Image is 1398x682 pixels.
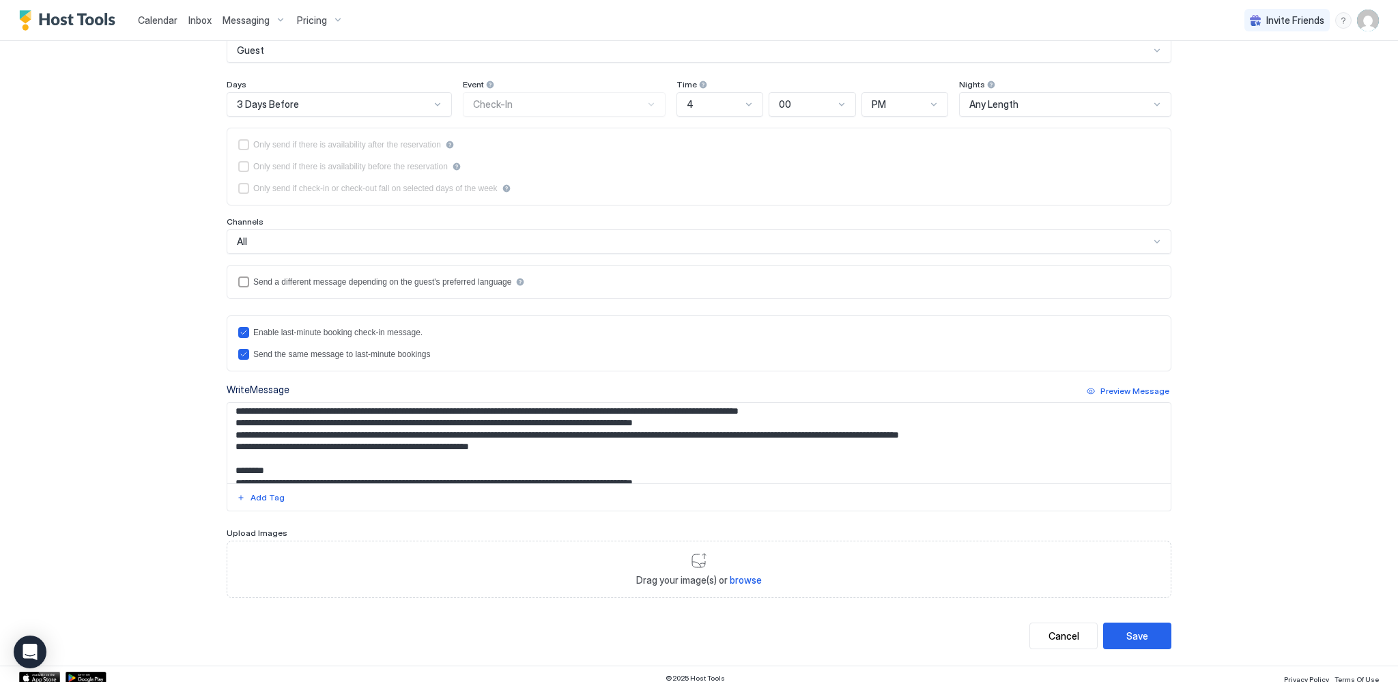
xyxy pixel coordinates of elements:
span: Guest [237,44,264,57]
div: isLimited [238,183,1160,194]
div: Save [1126,629,1148,643]
div: Only send if there is availability after the reservation [253,140,441,150]
span: Messaging [223,14,270,27]
div: Open Intercom Messenger [14,636,46,668]
span: Any Length [969,98,1018,111]
span: Time [676,79,697,89]
span: Inbox [188,14,212,26]
div: afterReservation [238,139,1160,150]
button: Add Tag [235,489,287,506]
span: 4 [687,98,694,111]
div: menu [1335,12,1352,29]
a: Inbox [188,13,212,27]
div: lastMinuteMessageEnabled [238,327,1160,338]
span: Nights [959,79,985,89]
span: PM [872,98,886,111]
a: Calendar [138,13,177,27]
span: 00 [779,98,791,111]
div: languagesEnabled [238,276,1160,287]
div: Send a different message depending on the guest's preferred language [253,277,511,287]
div: User profile [1357,10,1379,31]
textarea: Input Field [227,403,1171,483]
button: Cancel [1029,623,1098,649]
div: Cancel [1048,629,1079,643]
div: Send the same message to last-minute bookings [253,350,430,359]
span: Invite Friends [1266,14,1324,27]
span: Pricing [297,14,327,27]
div: Only send if check-in or check-out fall on selected days of the week [253,184,498,193]
button: Preview Message [1085,383,1171,399]
div: Write Message [227,382,289,397]
div: Add Tag [251,492,285,504]
div: lastMinuteMessageIsTheSame [238,349,1160,360]
button: Save [1103,623,1171,649]
a: Host Tools Logo [19,10,122,31]
span: Upload Images [227,528,287,538]
span: Event [463,79,484,89]
div: Preview Message [1100,385,1169,397]
span: Calendar [138,14,177,26]
div: beforeReservation [238,161,1160,172]
span: All [237,236,247,248]
span: Channels [227,216,263,227]
div: Only send if there is availability before the reservation [253,162,448,171]
div: Enable last-minute booking check-in message. [253,328,423,337]
span: Days [227,79,246,89]
span: browse [730,574,762,586]
span: 3 Days Before [237,98,299,111]
span: Drag your image(s) or [636,574,762,586]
